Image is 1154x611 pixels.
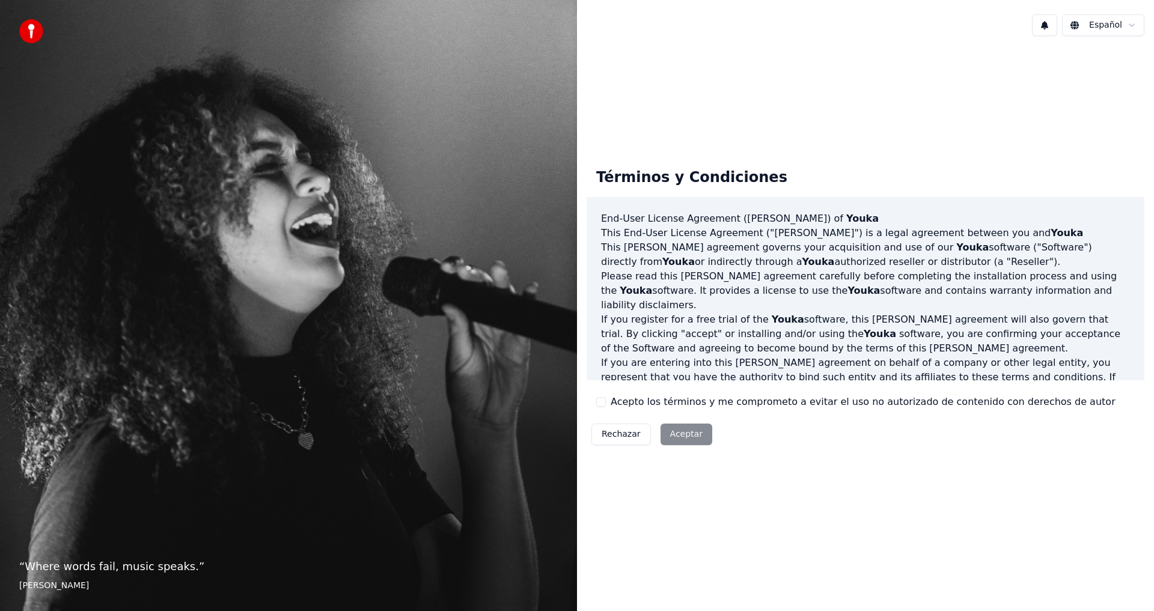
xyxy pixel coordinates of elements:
[591,424,651,445] button: Rechazar
[601,226,1130,240] p: This End-User License Agreement ("[PERSON_NAME]") is a legal agreement between you and
[802,256,834,267] span: Youka
[601,211,1130,226] h3: End-User License Agreement ([PERSON_NAME]) of
[601,240,1130,269] p: This [PERSON_NAME] agreement governs your acquisition and use of our software ("Software") direct...
[864,328,896,339] span: Youka
[620,285,652,296] span: Youka
[19,580,558,592] footer: [PERSON_NAME]
[662,256,695,267] span: Youka
[847,285,880,296] span: Youka
[19,558,558,575] p: “ Where words fail, music speaks. ”
[772,314,804,325] span: Youka
[956,242,989,253] span: Youka
[846,213,879,224] span: Youka
[601,269,1130,312] p: Please read this [PERSON_NAME] agreement carefully before completing the installation process and...
[601,312,1130,356] p: If you register for a free trial of the software, this [PERSON_NAME] agreement will also govern t...
[587,159,797,197] div: Términos y Condiciones
[1051,227,1083,239] span: Youka
[19,19,43,43] img: youka
[601,356,1130,413] p: If you are entering into this [PERSON_NAME] agreement on behalf of a company or other legal entit...
[611,395,1116,409] label: Acepto los términos y me comprometo a evitar el uso no autorizado de contenido con derechos de autor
